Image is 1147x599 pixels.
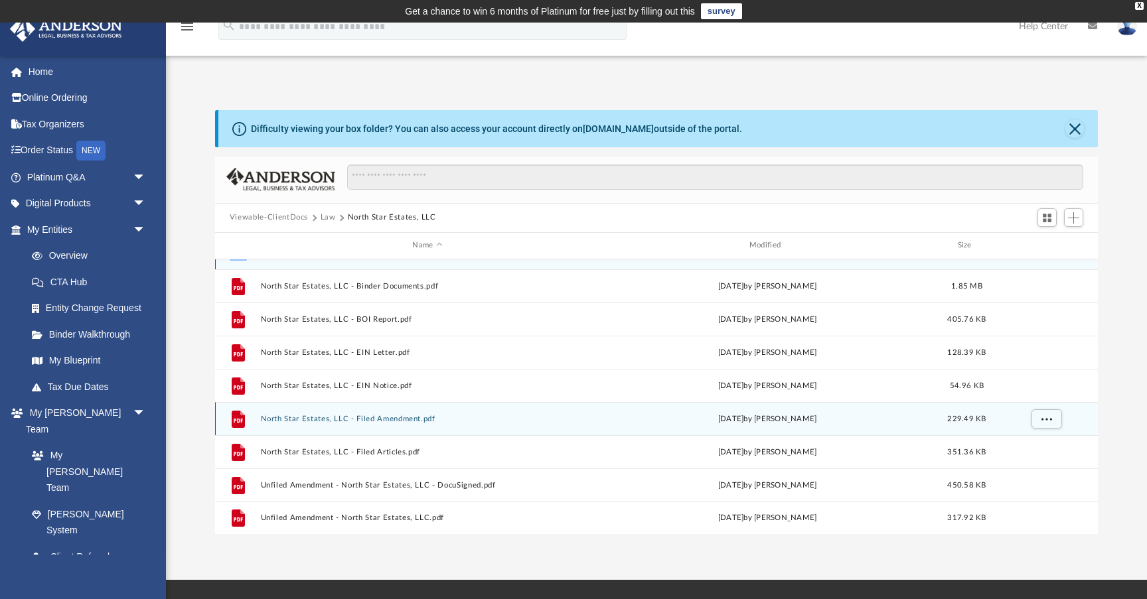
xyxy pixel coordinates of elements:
[1037,208,1057,227] button: Switch to Grid View
[179,19,195,34] i: menu
[19,543,159,570] a: Client Referrals
[9,111,166,137] a: Tax Organizers
[347,165,1084,190] input: Search files and folders
[600,280,934,292] div: [DATE] by [PERSON_NAME]
[600,413,934,425] div: [DATE] by [PERSON_NAME]
[1064,208,1084,227] button: Add
[133,216,159,243] span: arrow_drop_down
[950,381,984,389] span: 54.96 KB
[9,137,166,165] a: Order StatusNEW
[947,415,986,422] span: 229.49 KB
[76,141,106,161] div: NEW
[600,512,934,524] div: [DATE] by [PERSON_NAME]
[260,448,594,456] button: North Star Estates, LLC - Filed Articles.pdf
[133,164,159,191] span: arrow_drop_down
[9,190,166,217] a: Digital Productsarrow_drop_down
[9,216,166,243] a: My Entitiesarrow_drop_down
[19,321,166,348] a: Binder Walkthrough
[600,479,934,491] div: [DATE] by [PERSON_NAME]
[1031,409,1061,429] button: More options
[222,18,236,33] i: search
[19,373,166,400] a: Tax Due Dates
[221,239,254,251] div: id
[9,85,166,111] a: Online Ordering
[701,3,742,19] a: survey
[600,379,934,391] div: [DATE] by [PERSON_NAME]
[19,269,166,295] a: CTA Hub
[9,400,159,442] a: My [PERSON_NAME] Teamarrow_drop_down
[947,514,986,521] span: 317.92 KB
[600,239,935,251] div: Modified
[600,313,934,325] div: [DATE] by [PERSON_NAME]
[260,381,594,390] button: North Star Estates, LLC - EIN Notice.pdf
[321,212,336,224] button: Law
[19,295,166,322] a: Entity Change Request
[947,348,986,356] span: 128.39 KB
[260,282,594,291] button: North Star Estates, LLC - Binder Documents.pdf
[19,501,159,543] a: [PERSON_NAME] System
[999,239,1092,251] div: id
[251,122,742,136] div: Difficulty viewing your box folder? You can also access your account directly on outside of the p...
[947,315,986,322] span: 405.76 KB
[947,481,986,488] span: 450.58 KB
[600,446,934,458] div: [DATE] by [PERSON_NAME]
[133,400,159,427] span: arrow_drop_down
[260,481,594,490] button: Unfiled Amendment - North Star Estates, LLC - DocuSigned.pdf
[260,513,594,522] button: Unfiled Amendment - North Star Estates, LLC.pdf
[1117,17,1137,36] img: User Pic
[9,58,166,85] a: Home
[133,190,159,218] span: arrow_drop_down
[947,448,986,455] span: 351.36 KB
[348,212,436,224] button: North Star Estates, LLC
[215,259,1098,535] div: grid
[19,442,153,501] a: My [PERSON_NAME] Team
[583,123,654,134] a: [DOMAIN_NAME]
[19,348,159,374] a: My Blueprint
[9,164,166,190] a: Platinum Q&Aarrow_drop_down
[260,315,594,324] button: North Star Estates, LLC - BOI Report.pdf
[1065,119,1084,138] button: Close
[260,348,594,357] button: North Star Estates, LLC - EIN Letter.pdf
[230,212,308,224] button: Viewable-ClientDocs
[6,16,126,42] img: Anderson Advisors Platinum Portal
[260,415,594,423] button: North Star Estates, LLC - Filed Amendment.pdf
[260,239,594,251] div: Name
[940,239,993,251] div: Size
[600,346,934,358] div: [DATE] by [PERSON_NAME]
[179,25,195,34] a: menu
[1135,2,1144,10] div: close
[405,3,695,19] div: Get a chance to win 6 months of Platinum for free just by filling out this
[951,282,982,289] span: 1.85 MB
[19,243,166,269] a: Overview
